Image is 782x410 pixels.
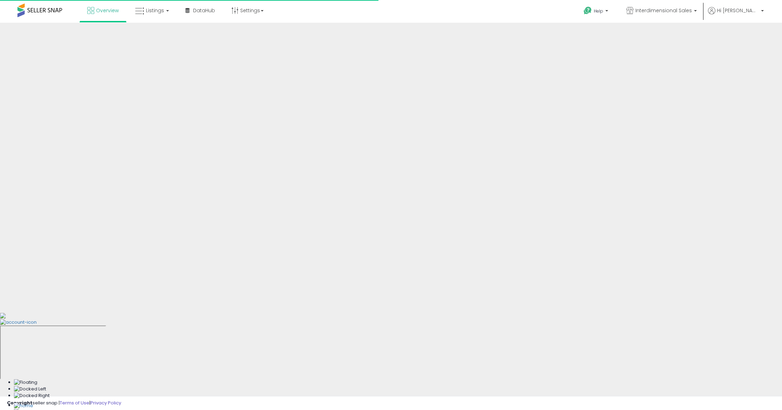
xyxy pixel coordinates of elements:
span: Help [594,8,603,14]
img: Docked Right [14,393,50,399]
span: Listings [146,7,164,14]
a: Hi [PERSON_NAME] [708,7,764,23]
span: Hi [PERSON_NAME] [717,7,759,14]
span: Interdimensional Sales [635,7,692,14]
img: Floating [14,379,37,386]
a: Help [578,1,615,23]
span: DataHub [193,7,215,14]
img: Docked Left [14,386,46,393]
i: Get Help [583,6,592,15]
span: Overview [96,7,119,14]
img: Home [14,403,33,409]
